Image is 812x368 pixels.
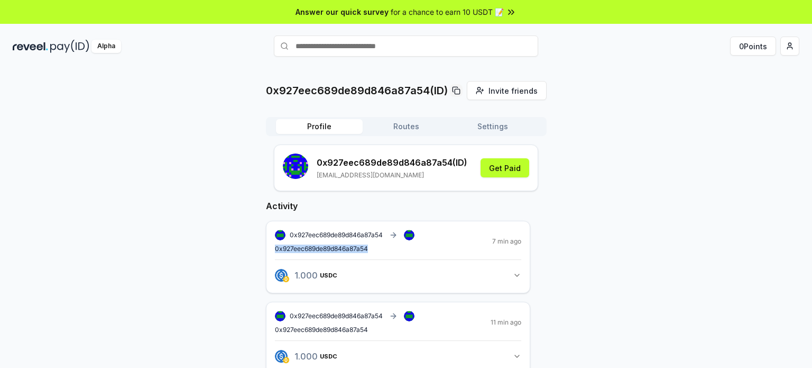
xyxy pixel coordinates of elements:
p: [EMAIL_ADDRESS][DOMAIN_NAME] [317,171,467,179]
button: Invite friends [467,81,547,100]
div: Alpha [91,40,121,53]
button: 1.000USDC [275,266,521,284]
h2: Activity [266,200,530,212]
button: 0Points [730,37,776,56]
img: logo.png [275,350,288,363]
img: logo.png [275,269,288,282]
span: 0x927eec689de89d846a87a54 [275,326,368,334]
span: USDC [320,272,337,279]
span: Invite friends [488,85,538,96]
button: Get Paid [481,158,529,177]
span: USDC [320,353,337,360]
span: 0x927eec689de89d846a87a54 [275,245,368,253]
button: Profile [276,119,363,134]
img: pay_id [50,40,89,53]
img: logo.png [283,357,289,363]
p: 0x927eec689de89d846a87a54 (ID) [317,156,467,169]
button: Settings [449,119,536,134]
span: 0x927eec689de89d846a87a54 [290,312,383,320]
p: 0x927eec689de89d846a87a54(ID) [266,83,448,98]
button: 1.000USDC [275,347,521,365]
span: Answer our quick survey [296,6,389,17]
button: Routes [363,119,449,134]
span: for a chance to earn 10 USDT 📝 [391,6,504,17]
img: reveel_dark [13,40,48,53]
span: 0x927eec689de89d846a87a54 [290,231,383,239]
span: 7 min ago [492,237,521,246]
img: logo.png [283,276,289,282]
span: 11 min ago [491,318,521,327]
